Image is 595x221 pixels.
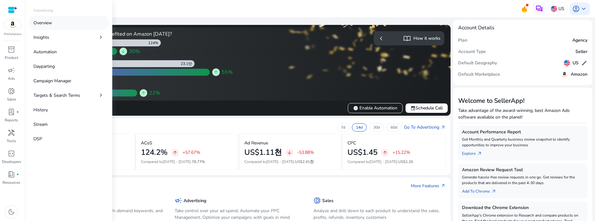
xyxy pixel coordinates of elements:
img: amazon.svg [4,20,21,29]
img: amazon.svg [561,71,568,78]
p: Advertising [33,8,53,13]
span: verified [353,106,358,111]
p: Analyze and drill down to each product to understand the sales, profits, refunds, inventory, cust... [313,207,443,221]
p: 7d [341,125,345,130]
h2: US$1.11천 [244,148,282,157]
h4: How Smart Automation users benefited on Amazon [DATE]? [34,31,237,37]
p: Compared to : [347,159,440,165]
span: inventory_2 [8,46,15,53]
a: Explorearrow_outward [462,148,487,157]
h5: How it works [413,36,440,41]
p: Overview [33,20,52,26]
img: us.svg [564,60,570,66]
span: [DATE] - [DATE] [266,159,294,164]
button: eventSchedule Call [405,103,448,113]
span: keyboard_arrow_down [580,5,587,13]
p: Stream [33,121,48,128]
span: arrow_outward [440,183,446,188]
span: US$1.26 [398,159,413,164]
p: +57.67% [183,150,200,155]
p: Generate hassle-free review requests in one go. Get reviews for the products that are delivered i... [462,174,584,186]
a: Add To Chrome [462,186,501,195]
span: Enable Automation [353,105,397,111]
span: 78.77% [192,159,205,164]
span: arrow_downward [287,150,292,155]
div: 124% [148,40,161,45]
span: arrow_outward [440,125,446,130]
span: arrow_upward [172,150,178,155]
p: ACoS [141,140,152,146]
p: Insights [33,34,49,41]
p: -53.88% [297,150,314,155]
p: CPC [347,140,356,146]
span: arrow_upward [141,90,146,96]
span: arrow_outward [491,189,496,194]
img: us.svg [551,6,557,12]
h5: US [573,61,579,66]
span: [DATE] - [DATE] [369,159,397,164]
span: edit [581,60,587,66]
h5: Sales [322,198,334,204]
span: arrow_outward [477,151,482,156]
h4: Account Details [458,25,494,31]
span: 55% [222,68,233,76]
p: Automation [33,49,57,55]
span: arrow_upward [213,70,219,75]
span: campaign [8,67,15,74]
span: 30% [129,48,140,55]
h5: Advertising [184,198,206,204]
p: 30d [373,125,380,130]
a: More Featuresarrow_outward [411,183,446,189]
span: donut_small [8,87,15,95]
h3: Welcome to SellerApp! [458,97,587,105]
p: Product [5,55,18,61]
p: Targets & Search Terms [33,92,80,99]
span: chevron_right [98,34,104,40]
h5: Plan [458,38,467,43]
span: event [411,106,416,111]
a: Go To Advertisingarrow_outward [404,124,446,131]
span: lab_profile [8,108,15,116]
span: chevron_right [98,92,104,98]
span: chevron_left [377,35,385,42]
span: arrow_downward [121,49,126,54]
h2: 124.2% [141,148,167,157]
span: donut_small [313,197,321,204]
span: fiber_manual_record [16,111,19,113]
span: dark_mode [8,208,15,216]
p: DSP [33,136,42,142]
span: handyman [8,129,15,137]
p: History [33,107,48,113]
h5: Seller [575,49,587,55]
span: account_circle [572,5,580,13]
h5: Download the Chrome Extension [462,205,584,211]
div: 23.1만 [181,61,195,66]
p: Compared to : [244,159,336,165]
h5: Amazon Review Request Tool [462,167,584,173]
p: Ad Revenue [244,140,268,146]
h5: Amazon [571,72,587,77]
h5: Account Performance Report [462,130,584,135]
p: Campaign Manager [33,78,71,84]
p: Get Monthly and Quarterly business review snapshot to identify opportunities to improve your busi... [462,137,584,148]
h5: Default Marketplace [458,72,500,77]
span: campaign [175,197,182,204]
p: 60d [391,125,397,130]
p: US [558,3,564,14]
button: verifiedEnable Automation [348,103,403,113]
p: Sales [7,96,16,102]
p: Take control over your ad spend, Automate your PPC Management, Optimize your campaigns with goals... [175,207,304,221]
p: Dayparting [33,63,55,70]
span: US$2.41천 [295,159,314,164]
span: arrow_upward [382,150,388,155]
span: [DATE] - [DATE] [163,159,191,164]
h2: US$1.45 [347,148,377,157]
span: Schedule Call [411,105,443,111]
p: Ads [8,76,15,81]
p: Resources [3,180,20,185]
p: Take advantage of the award-winning, best Amazon Ads software available on the planet! [458,107,587,120]
p: 14d [356,125,363,130]
span: import_contacts [403,35,411,42]
h5: Account Type [458,49,486,55]
p: Tools [7,138,16,144]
